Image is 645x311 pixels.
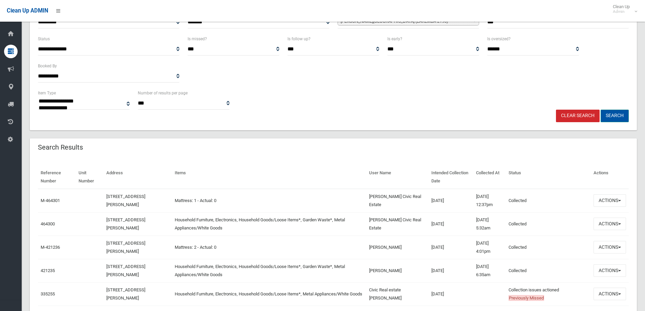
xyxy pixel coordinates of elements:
[106,217,145,230] a: [STREET_ADDRESS][PERSON_NAME]
[38,89,56,97] label: Item Type
[172,189,366,213] td: Mattress: 1 - Actual: 0
[601,110,629,122] button: Search
[38,62,57,70] label: Booked By
[172,282,366,306] td: Household Furniture, Electronics, Household Goods/Loose Items*, Metal Appliances/White Goods
[473,236,506,259] td: [DATE] 4:01pm
[366,259,429,282] td: [PERSON_NAME]
[106,264,145,277] a: [STREET_ADDRESS][PERSON_NAME]
[509,295,544,301] span: Previously Missed
[387,35,402,43] label: Is early?
[473,189,506,213] td: [DATE] 12:37pm
[366,189,429,213] td: [PERSON_NAME] Civic Real Estate
[429,282,474,306] td: [DATE]
[594,288,626,300] button: Actions
[429,189,474,213] td: [DATE]
[41,198,60,203] a: M-464301
[594,241,626,253] button: Actions
[506,212,591,236] td: Collected
[594,194,626,207] button: Actions
[104,165,172,189] th: Address
[38,165,76,189] th: Reference Number
[287,35,310,43] label: Is follow up?
[366,236,429,259] td: [PERSON_NAME]
[506,259,591,282] td: Collected
[506,236,591,259] td: Collected
[429,165,474,189] th: Intended Collection Date
[429,212,474,236] td: [DATE]
[429,236,474,259] td: [DATE]
[41,291,55,296] a: 335255
[366,212,429,236] td: [PERSON_NAME] Civic Real Estate
[7,7,48,14] span: Clean Up ADMIN
[38,35,50,43] label: Status
[106,241,145,254] a: [STREET_ADDRESS][PERSON_NAME]
[591,165,629,189] th: Actions
[609,4,637,14] span: Clean Up
[613,9,630,14] small: Admin
[41,221,55,226] a: 464300
[506,282,591,306] td: Collection issues actioned
[106,287,145,301] a: [STREET_ADDRESS][PERSON_NAME]
[473,259,506,282] td: [DATE] 6:35am
[172,165,366,189] th: Items
[172,212,366,236] td: Household Furniture, Electronics, Household Goods/Loose Items*, Garden Waste*, Metal Appliances/W...
[366,165,429,189] th: User Name
[172,236,366,259] td: Mattress: 2 - Actual: 0
[506,189,591,213] td: Collected
[188,35,207,43] label: Is missed?
[429,259,474,282] td: [DATE]
[556,110,600,122] a: Clear Search
[172,259,366,282] td: Household Furniture, Electronics, Household Goods/Loose Items*, Garden Waste*, Metal Appliances/W...
[473,212,506,236] td: [DATE] 5:32am
[366,282,429,306] td: Civic Real estate [PERSON_NAME]
[138,89,188,97] label: Number of results per page
[106,194,145,207] a: [STREET_ADDRESS][PERSON_NAME]
[487,35,511,43] label: Is oversized?
[41,268,55,273] a: 421235
[594,264,626,277] button: Actions
[506,165,591,189] th: Status
[594,218,626,230] button: Actions
[41,245,60,250] a: M-421236
[30,141,91,154] header: Search Results
[76,165,103,189] th: Unit Number
[473,165,506,189] th: Collected At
